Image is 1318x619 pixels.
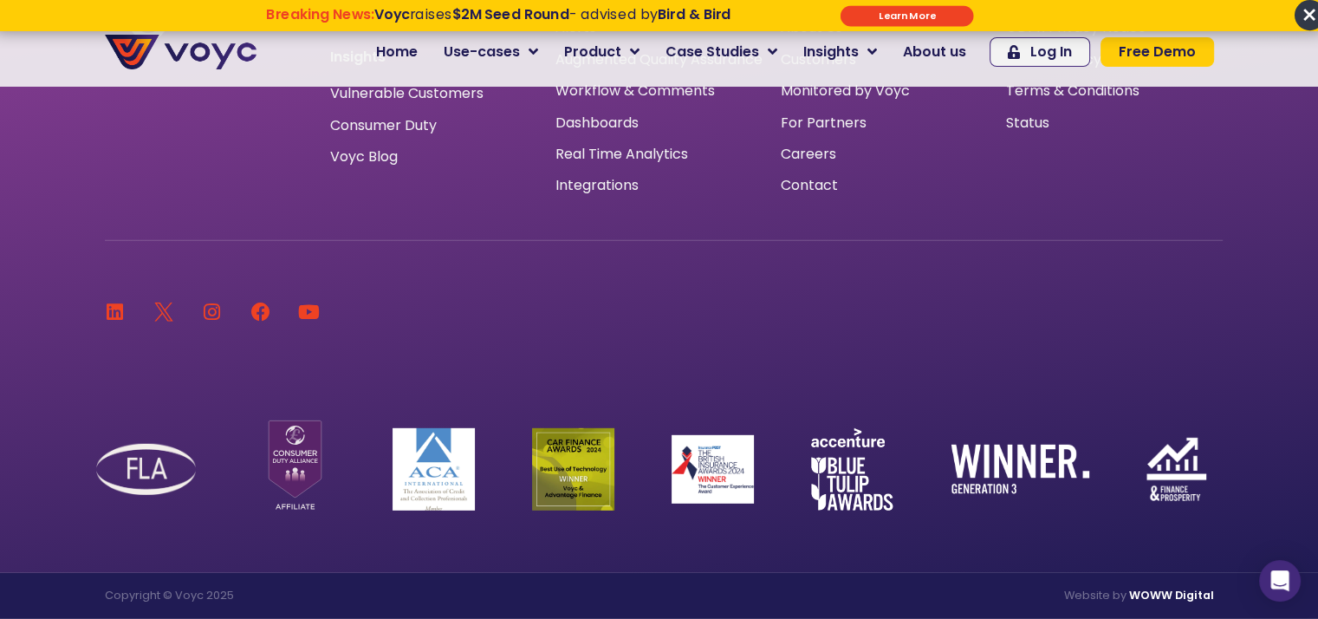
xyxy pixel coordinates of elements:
img: finance-and-prosperity [1146,438,1206,501]
p: Website by [668,590,1214,602]
img: winner-generation [951,445,1089,493]
a: Insights [790,35,890,69]
span: Product [564,42,621,62]
a: Case Studies [653,35,790,69]
img: voyc-full-logo [105,35,256,69]
a: Privacy Policy [357,361,438,378]
span: Use-cases [444,42,520,62]
a: Log In [990,37,1090,67]
img: FLA Logo [96,444,196,495]
div: Open Intercom Messenger [1259,560,1301,602]
span: Case Studies [665,42,759,62]
span: raises - advised by [374,5,730,24]
p: Copyright © Voyc 2025 [105,590,651,602]
div: Submit [841,5,974,26]
span: Log In [1030,45,1072,59]
span: Free Demo [1119,45,1196,59]
strong: $2M Seed Round [451,5,568,24]
div: Breaking News: Voyc raises $2M Seed Round - advised by Bird & Bird [196,6,801,39]
strong: Bird & Bird [657,5,730,24]
a: Use-cases [431,35,551,69]
img: Car Finance Winner logo [532,428,614,510]
a: Vulnerable Customers [330,87,484,101]
a: Product [551,35,653,69]
a: WOWW Digital [1129,588,1214,603]
span: Job title [230,140,289,160]
strong: Breaking News: [266,5,374,24]
img: accenture-blue-tulip-awards [811,428,893,511]
img: ACA [393,428,475,511]
span: Phone [230,69,273,89]
strong: Voyc [374,5,410,24]
span: Insights [803,42,859,62]
a: Free Demo [1100,37,1214,67]
span: Home [376,42,418,62]
span: About us [903,42,966,62]
a: Home [363,35,431,69]
a: Consumer Duty [330,119,437,133]
a: About us [890,35,979,69]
